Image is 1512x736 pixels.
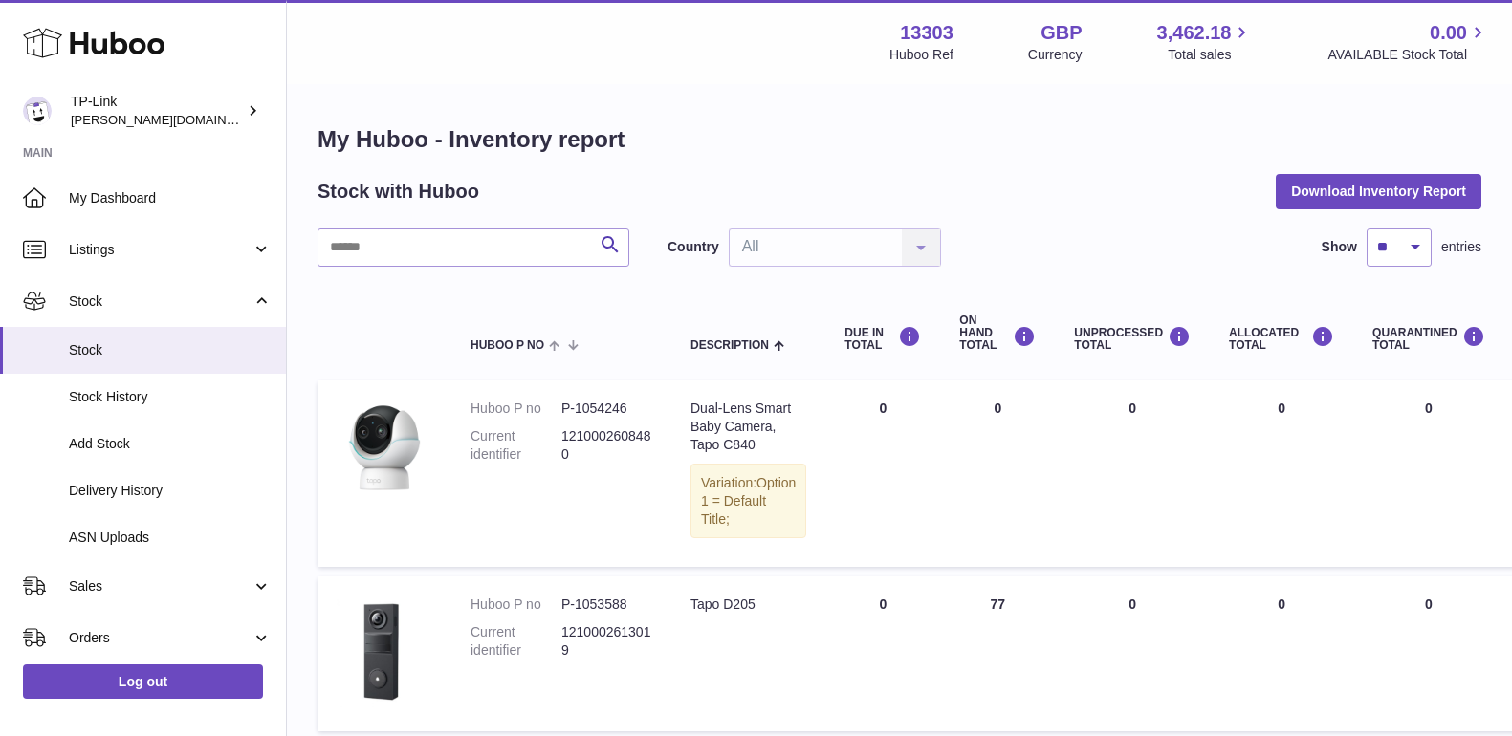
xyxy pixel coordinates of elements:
span: 0.00 [1430,20,1467,46]
dd: 1210002608480 [561,427,652,464]
span: Add Stock [69,435,272,453]
span: Option 1 = Default Title; [701,475,796,527]
div: Currency [1028,46,1083,64]
div: DUE IN TOTAL [844,326,921,352]
span: 3,462.18 [1157,20,1232,46]
span: Total sales [1168,46,1253,64]
dt: Huboo P no [471,595,561,614]
td: 0 [1210,380,1353,567]
dt: Current identifier [471,427,561,464]
span: Huboo P no [471,339,544,352]
span: Stock History [69,388,272,406]
a: Log out [23,664,263,699]
strong: GBP [1041,20,1082,46]
span: Listings [69,241,252,259]
button: Download Inventory Report [1276,174,1481,208]
div: TP-Link [71,93,243,129]
span: ASN Uploads [69,529,272,547]
label: Show [1322,238,1357,256]
a: 3,462.18 Total sales [1157,20,1254,64]
dt: Huboo P no [471,400,561,418]
span: Stock [69,292,252,311]
span: Description [690,339,769,352]
dd: P-1053588 [561,595,652,614]
strong: 13303 [900,20,953,46]
h2: Stock with Huboo [318,179,479,205]
img: susie.li@tp-link.com [23,97,52,125]
td: 0 [1210,576,1353,730]
span: Delivery History [69,482,272,500]
div: Dual-Lens Smart Baby Camera, Tapo C840 [690,400,806,454]
span: Stock [69,341,272,359]
td: 0 [1055,380,1210,567]
td: 0 [825,380,940,567]
td: 0 [1055,576,1210,730]
img: product image [337,595,432,707]
div: Variation: [690,464,806,539]
label: Country [668,238,719,256]
div: Huboo Ref [889,46,953,64]
span: AVAILABLE Stock Total [1327,46,1489,64]
dt: Current identifier [471,623,561,660]
dd: P-1054246 [561,400,652,418]
td: 77 [940,576,1055,730]
span: [PERSON_NAME][DOMAIN_NAME][EMAIL_ADDRESS][DOMAIN_NAME] [71,112,483,127]
div: ON HAND Total [959,314,1036,353]
td: 0 [940,380,1055,567]
div: QUARANTINED Total [1372,326,1485,352]
div: Tapo D205 [690,595,806,614]
span: My Dashboard [69,189,272,207]
a: 0.00 AVAILABLE Stock Total [1327,20,1489,64]
img: product image [337,400,432,495]
span: entries [1441,238,1481,256]
span: Orders [69,629,252,647]
span: 0 [1425,400,1433,416]
span: Sales [69,577,252,595]
div: UNPROCESSED Total [1074,326,1191,352]
td: 0 [825,576,940,730]
span: 0 [1425,596,1433,612]
div: ALLOCATED Total [1229,326,1334,352]
h1: My Huboo - Inventory report [318,124,1481,155]
dd: 1210002613019 [561,623,652,660]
